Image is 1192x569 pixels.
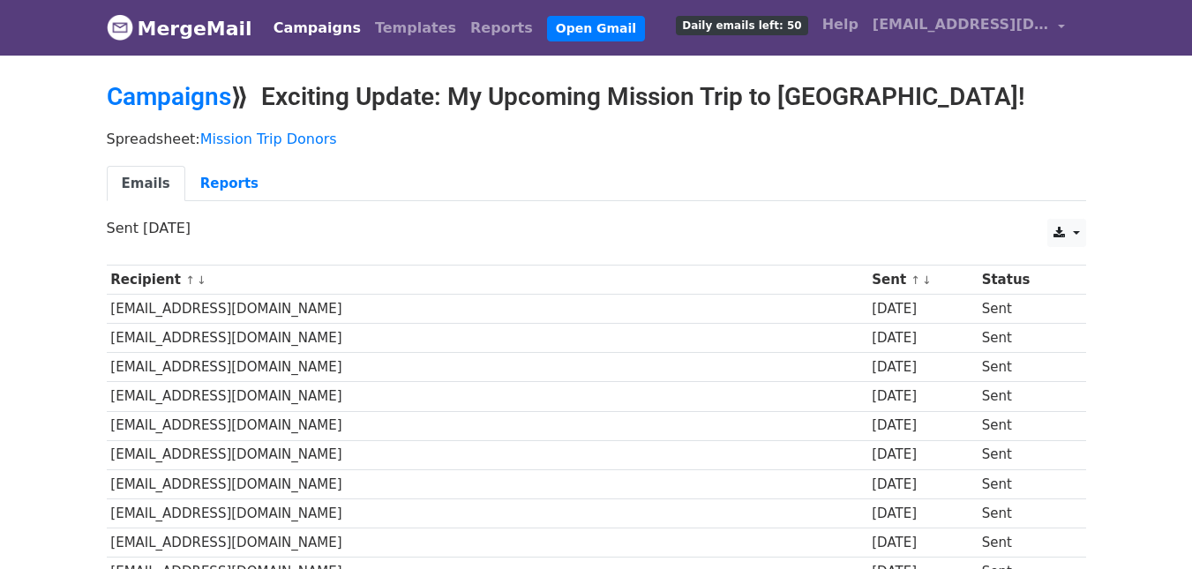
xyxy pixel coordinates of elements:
td: Sent [978,440,1072,469]
td: [EMAIL_ADDRESS][DOMAIN_NAME] [107,295,868,324]
div: [DATE] [872,504,973,524]
td: Sent [978,411,1072,440]
a: Help [815,7,866,42]
a: Mission Trip Donors [200,131,337,147]
td: [EMAIL_ADDRESS][DOMAIN_NAME] [107,353,868,382]
td: [EMAIL_ADDRESS][DOMAIN_NAME] [107,498,868,528]
div: [DATE] [872,533,973,553]
a: MergeMail [107,10,252,47]
td: Sent [978,324,1072,353]
td: Sent [978,469,1072,498]
a: Campaigns [107,82,231,111]
a: [EMAIL_ADDRESS][DOMAIN_NAME] [866,7,1072,49]
td: Sent [978,382,1072,411]
div: [DATE] [872,299,973,319]
a: ↑ [911,273,920,287]
div: [DATE] [872,357,973,378]
td: [EMAIL_ADDRESS][DOMAIN_NAME] [107,528,868,557]
a: Emails [107,166,185,202]
td: [EMAIL_ADDRESS][DOMAIN_NAME] [107,324,868,353]
p: Spreadsheet: [107,130,1086,148]
h2: ⟫ Exciting Update: My Upcoming Mission Trip to [GEOGRAPHIC_DATA]! [107,82,1086,112]
img: MergeMail logo [107,14,133,41]
th: Sent [867,266,977,295]
div: [DATE] [872,475,973,495]
div: [DATE] [872,328,973,348]
div: [DATE] [872,416,973,436]
a: ↓ [922,273,932,287]
td: [EMAIL_ADDRESS][DOMAIN_NAME] [107,469,868,498]
a: Reports [185,166,274,202]
td: [EMAIL_ADDRESS][DOMAIN_NAME] [107,382,868,411]
a: Templates [368,11,463,46]
td: [EMAIL_ADDRESS][DOMAIN_NAME] [107,440,868,469]
td: Sent [978,295,1072,324]
div: [DATE] [872,386,973,407]
p: Sent [DATE] [107,219,1086,237]
a: Open Gmail [547,16,645,41]
a: Campaigns [266,11,368,46]
iframe: Chat Widget [1104,484,1192,569]
td: Sent [978,353,1072,382]
td: Sent [978,528,1072,557]
span: [EMAIL_ADDRESS][DOMAIN_NAME] [873,14,1049,35]
div: [DATE] [872,445,973,465]
th: Recipient [107,266,868,295]
a: ↓ [197,273,206,287]
a: Daily emails left: 50 [669,7,814,42]
th: Status [978,266,1072,295]
a: ↑ [185,273,195,287]
td: Sent [978,498,1072,528]
td: [EMAIL_ADDRESS][DOMAIN_NAME] [107,411,868,440]
a: Reports [463,11,540,46]
span: Daily emails left: 50 [676,16,807,35]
